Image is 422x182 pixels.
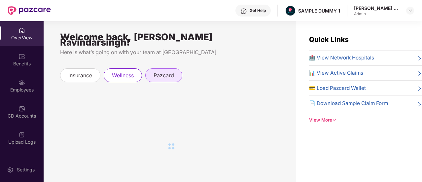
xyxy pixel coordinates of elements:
img: svg+xml;base64,PHN2ZyBpZD0iRHJvcGRvd24tMzJ4MzIiIHhtbG5zPSJodHRwOi8vd3d3LnczLm9yZy8yMDAwL3N2ZyIgd2... [407,8,413,13]
div: Welcome back, [PERSON_NAME] Ravindarsingh! [60,34,283,45]
img: svg+xml;base64,PHN2ZyBpZD0iQmVuZWZpdHMiIHhtbG5zPSJodHRwOi8vd3d3LnczLm9yZy8yMDAwL3N2ZyIgd2lkdGg9Ij... [18,53,25,60]
span: right [417,70,422,77]
img: svg+xml;base64,PHN2ZyBpZD0iRW1wbG95ZWVzIiB4bWxucz0iaHR0cDovL3d3dy53My5vcmcvMjAwMC9zdmciIHdpZHRoPS... [18,79,25,86]
div: Here is what’s going on with your team at [GEOGRAPHIC_DATA] [60,48,283,56]
span: 💳 Load Pazcard Wallet [309,84,366,92]
div: View More [309,117,422,124]
span: pazcard [154,71,174,80]
div: Settings [15,166,37,173]
img: svg+xml;base64,PHN2ZyBpZD0iSG9tZSIgeG1sbnM9Imh0dHA6Ly93d3cudzMub3JnLzIwMDAvc3ZnIiB3aWR0aD0iMjAiIG... [18,27,25,34]
img: svg+xml;base64,PHN2ZyBpZD0iQ0RfQWNjb3VudHMiIGRhdGEtbmFtZT0iQ0QgQWNjb3VudHMiIHhtbG5zPSJodHRwOi8vd3... [18,105,25,112]
div: Admin [354,11,400,17]
img: svg+xml;base64,PHN2ZyBpZD0iU2V0dGluZy0yMHgyMCIgeG1sbnM9Imh0dHA6Ly93d3cudzMub3JnLzIwMDAvc3ZnIiB3aW... [7,166,14,173]
div: [PERSON_NAME] Ravindarsingh [354,5,400,11]
span: right [417,86,422,92]
div: Get Help [250,8,266,13]
span: 📊 View Active Claims [309,69,363,77]
img: svg+xml;base64,PHN2ZyBpZD0iVXBsb2FkX0xvZ3MiIGRhdGEtbmFtZT0iVXBsb2FkIExvZ3MiIHhtbG5zPSJodHRwOi8vd3... [18,131,25,138]
span: Quick Links [309,35,349,44]
img: Pazcare_Alternative_logo-01-01.png [286,6,295,16]
span: wellness [112,71,134,80]
img: svg+xml;base64,PHN2ZyBpZD0iSGVscC0zMngzMiIgeG1sbnM9Imh0dHA6Ly93d3cudzMub3JnLzIwMDAvc3ZnIiB3aWR0aD... [240,8,247,15]
span: down [332,118,336,122]
div: SAMPLE DUMMY 1 [298,8,340,14]
span: right [417,101,422,107]
span: insurance [68,71,92,80]
span: 🏥 View Network Hospitals [309,54,374,62]
img: New Pazcare Logo [8,6,51,15]
span: 📄 Download Sample Claim Form [309,99,388,107]
span: right [417,55,422,62]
